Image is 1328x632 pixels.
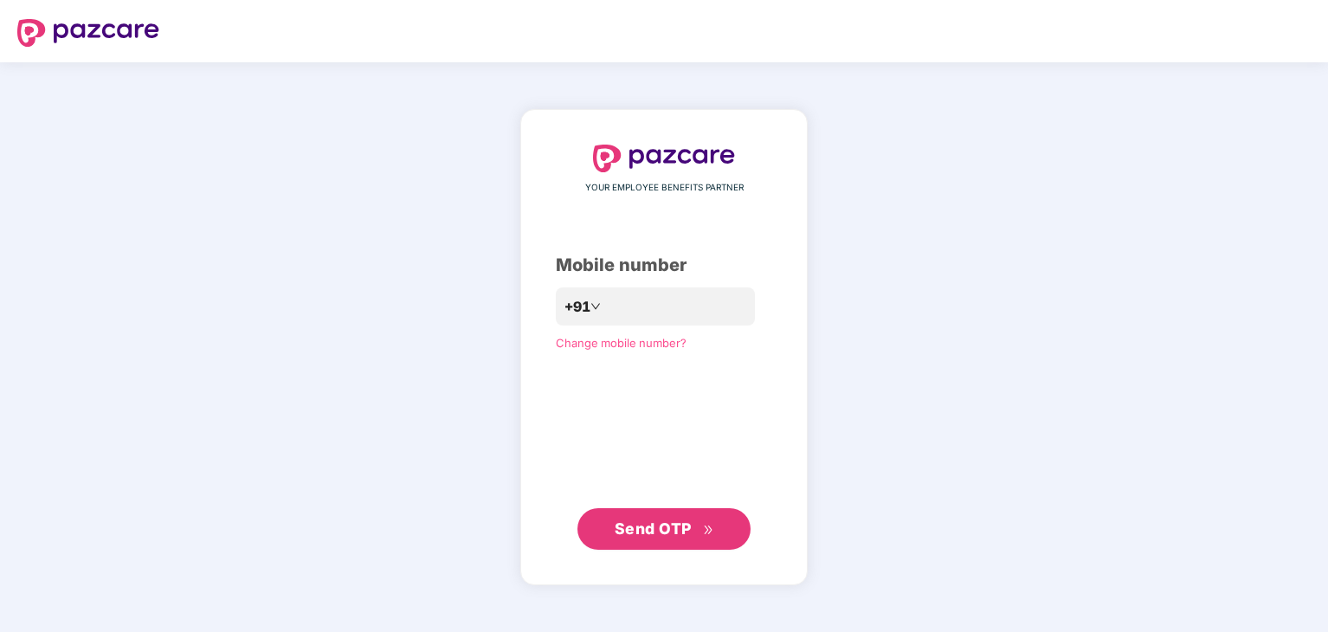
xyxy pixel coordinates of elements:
[593,145,735,172] img: logo
[556,252,772,279] div: Mobile number
[556,336,687,350] a: Change mobile number?
[615,519,692,538] span: Send OTP
[17,19,159,47] img: logo
[590,301,601,312] span: down
[577,508,751,550] button: Send OTPdouble-right
[585,181,744,195] span: YOUR EMPLOYEE BENEFITS PARTNER
[564,296,590,318] span: +91
[703,525,714,536] span: double-right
